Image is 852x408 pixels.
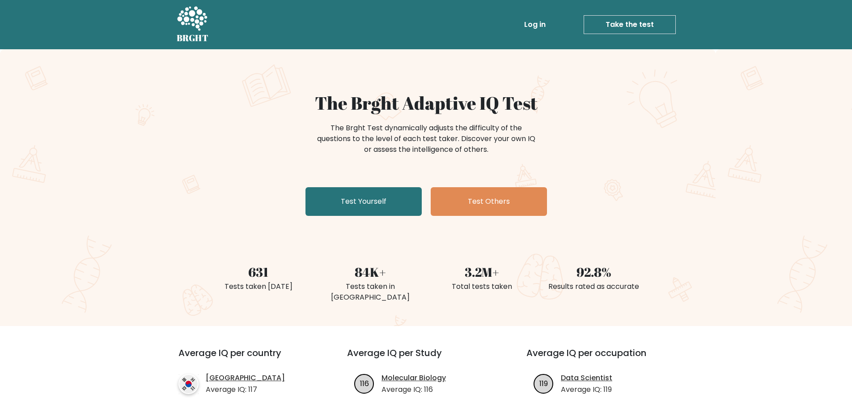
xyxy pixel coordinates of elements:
[314,123,538,155] div: The Brght Test dynamically adjusts the difficulty of the questions to the level of each test take...
[177,4,209,46] a: BRGHT
[178,374,199,394] img: country
[178,348,315,369] h3: Average IQ per country
[206,373,285,383] a: [GEOGRAPHIC_DATA]
[526,348,684,369] h3: Average IQ per occupation
[305,187,422,216] a: Test Yourself
[432,281,533,292] div: Total tests taken
[543,281,644,292] div: Results rated as accurate
[206,384,285,395] p: Average IQ: 117
[208,262,309,281] div: 631
[561,373,612,383] a: Data Scientist
[208,92,644,114] h1: The Brght Adaptive IQ Test
[539,378,548,388] text: 119
[432,262,533,281] div: 3.2M+
[320,262,421,281] div: 84K+
[584,15,676,34] a: Take the test
[543,262,644,281] div: 92.8%
[177,33,209,43] h5: BRGHT
[347,348,505,369] h3: Average IQ per Study
[360,378,369,388] text: 116
[208,281,309,292] div: Tests taken [DATE]
[381,384,446,395] p: Average IQ: 116
[381,373,446,383] a: Molecular Biology
[320,281,421,303] div: Tests taken in [GEOGRAPHIC_DATA]
[521,16,549,34] a: Log in
[431,187,547,216] a: Test Others
[561,384,612,395] p: Average IQ: 119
